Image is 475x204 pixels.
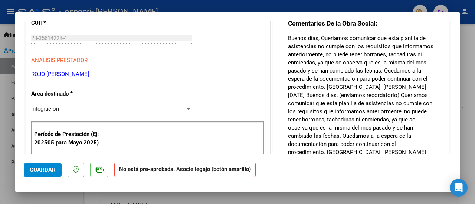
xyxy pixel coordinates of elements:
[31,90,101,98] p: Area destinado *
[30,167,56,173] span: Guardar
[288,20,377,27] strong: Comentarios De la Obra Social:
[114,163,256,177] strong: No está pre-aprobada. Asocie legajo (botón amarillo)
[288,34,435,164] p: Buenos días, Queríamos comunicar que esta planilla de asistencias no cumple con los requisitos qu...
[31,106,59,112] span: Integración
[31,70,264,78] p: ROJO [PERSON_NAME]
[24,163,62,177] button: Guardar
[31,19,101,27] p: CUIT
[450,179,468,197] div: Open Intercom Messenger
[31,57,88,64] span: ANALISIS PRESTADOR
[34,130,102,147] p: Período de Prestación (Ej: 202505 para Mayo 2025)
